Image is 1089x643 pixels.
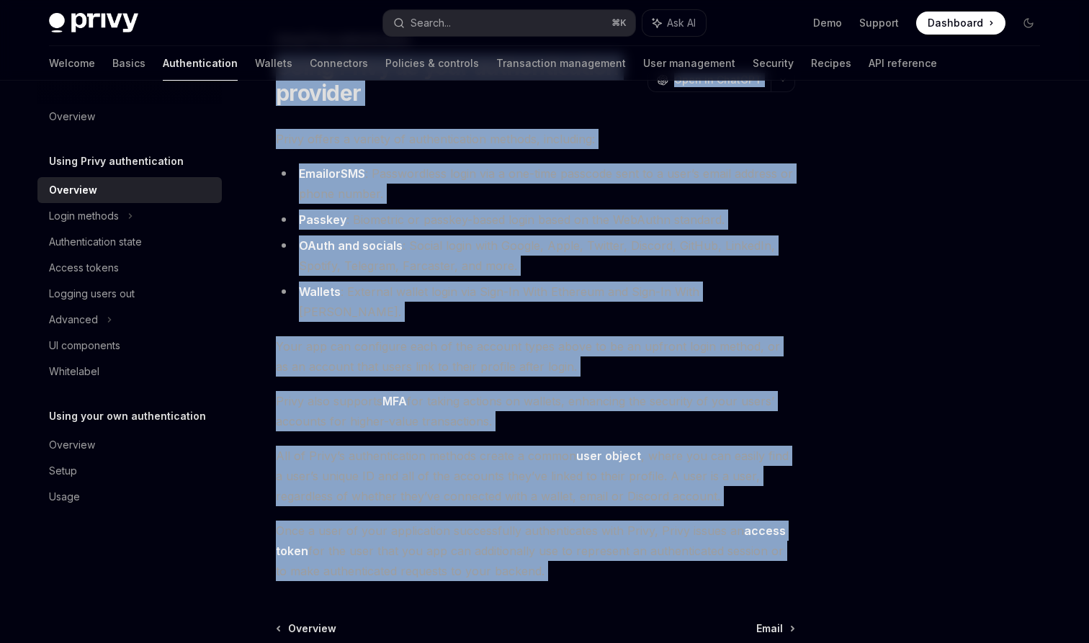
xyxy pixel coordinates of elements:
button: Search...⌘K [383,10,635,36]
div: Login methods [49,207,119,225]
div: Setup [49,462,77,480]
a: Overview [37,432,222,458]
a: Overview [37,104,222,130]
span: All of Privy’s authentication methods create a common , where you can easily find a user’s unique... [276,446,795,506]
div: Whitelabel [49,363,99,380]
a: Passkey [299,212,346,228]
button: Toggle dark mode [1017,12,1040,35]
a: Wallets [255,46,292,81]
a: Welcome [49,46,95,81]
h5: Using Privy authentication [49,153,184,170]
a: User management [643,46,735,81]
a: Security [753,46,794,81]
span: Once a user of your application successfully authenticates with Privy, Privy issues an for the us... [276,521,795,581]
li: : Passwordless login via a one-time passcode sent to a user’s email address or phone number. [276,163,795,204]
a: Connectors [310,46,368,81]
li: : Social login with Google, Apple, Twitter, Discord, GitHub, LinkedIn, Spotify, Telegram, Farcast... [276,235,795,276]
a: Whitelabel [37,359,222,385]
div: Advanced [49,311,98,328]
span: Privy offers a variety of authentication methods, including: [276,129,795,149]
a: UI components [37,333,222,359]
a: Email [756,621,794,636]
a: Email [299,166,328,181]
strong: or [299,166,365,181]
span: Overview [288,621,336,636]
a: Logging users out [37,281,222,307]
button: Ask AI [642,10,706,36]
span: Your app can configure each of the account types above to be an upfront login method, or as an ac... [276,336,795,377]
div: Access tokens [49,259,119,276]
a: Authentication state [37,229,222,255]
a: Basics [112,46,145,81]
div: Usage [49,488,80,505]
li: : External wallet login via Sign-In With Ethereum and Sign-In With [PERSON_NAME]. [276,282,795,322]
a: Authentication [163,46,238,81]
a: Access tokens [37,255,222,281]
div: Overview [49,436,95,454]
h5: Using your own authentication [49,408,206,425]
a: MFA [382,394,407,409]
a: Demo [813,16,842,30]
a: Usage [37,484,222,510]
a: Setup [37,458,222,484]
span: Email [756,621,783,636]
a: Support [859,16,899,30]
a: OAuth and socials [299,238,403,253]
span: Privy also supports for taking actions on wallets, enhancing the security of your users’ accounts... [276,391,795,431]
div: UI components [49,337,120,354]
a: Policies & controls [385,46,479,81]
div: Overview [49,108,95,125]
a: Wallets [299,284,341,300]
li: : Biometric or passkey-based login based on the WebAuthn standard. [276,210,795,230]
a: API reference [869,46,937,81]
a: Overview [277,621,336,636]
span: ⌘ K [611,17,627,29]
div: Logging users out [49,285,135,302]
div: Authentication state [49,233,142,251]
img: dark logo [49,13,138,33]
div: Search... [411,14,451,32]
a: user object [576,449,641,464]
span: Dashboard [928,16,983,30]
a: Recipes [811,46,851,81]
a: SMS [341,166,365,181]
div: Overview [49,181,97,199]
a: Dashboard [916,12,1005,35]
a: Overview [37,177,222,203]
a: Transaction management [496,46,626,81]
span: Ask AI [667,16,696,30]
